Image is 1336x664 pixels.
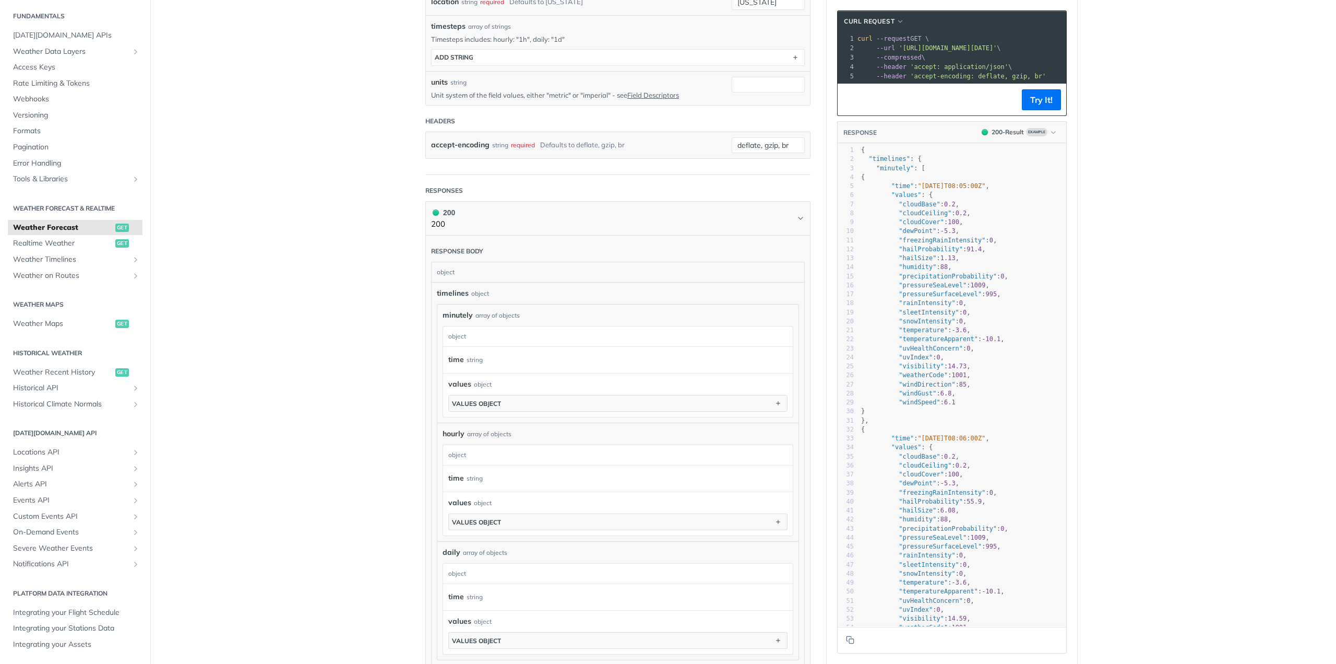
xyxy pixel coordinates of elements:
[13,639,140,650] span: Integrating your Assets
[13,559,129,569] span: Notifications API
[861,254,959,262] span: : ,
[838,425,854,434] div: 32
[843,632,857,648] button: Copy to clipboard
[899,335,978,343] span: "temperatureApparent"
[899,480,936,487] span: "dewPoint"
[449,395,787,411] button: values object
[8,541,142,556] a: Severe Weather EventsShow subpages for Severe Weather Events
[899,246,963,253] span: "hailProbability"
[443,445,790,465] div: object
[861,282,989,289] span: : ,
[967,246,982,253] span: 91.4
[838,452,854,461] div: 35
[891,444,922,451] span: "values"
[940,390,952,397] span: 6.8
[967,345,970,352] span: 0
[899,390,936,397] span: "windGust"
[944,227,956,235] span: 5.3
[838,146,854,155] div: 1
[838,227,854,236] div: 10
[838,290,854,299] div: 17
[838,209,854,218] div: 8
[861,480,959,487] span: : ,
[861,155,922,162] span: : {
[861,417,869,424] span: },
[8,380,142,396] a: Historical APIShow subpages for Historical API
[838,362,854,371] div: 25
[13,527,129,538] span: On-Demand Events
[899,254,936,262] span: "hailSize"
[13,319,113,329] span: Weather Maps
[963,309,967,316] span: 0
[861,453,959,460] span: : ,
[13,142,140,153] span: Pagination
[838,299,854,308] div: 18
[431,34,805,44] p: Timesteps includes: hourly: "1h", daily: "1d"
[8,91,142,107] a: Webhooks
[13,463,129,474] span: Insights API
[838,308,854,317] div: 19
[844,17,894,26] span: cURL Request
[876,44,895,52] span: --url
[425,117,455,126] div: Headers
[115,368,129,377] span: get
[13,254,129,265] span: Weather Timelines
[899,237,985,244] span: "freezingRainIntensity"
[959,299,963,307] span: 0
[8,220,142,236] a: Weather Forecastget
[876,63,906,71] span: --header
[449,633,787,648] button: values object
[838,72,855,81] div: 5
[899,218,944,226] span: "cloudCover"
[861,290,1000,298] span: : ,
[432,50,804,65] button: ADD string
[467,429,511,439] div: array of objects
[857,35,929,42] span: GET \
[838,344,854,353] div: 23
[891,435,914,442] span: "time"
[948,363,967,370] span: 14.73
[944,453,956,460] span: 0.2
[899,299,955,307] span: "rainIntensity"
[861,263,952,271] span: : ,
[876,73,906,80] span: --header
[838,164,854,173] div: 3
[132,48,140,56] button: Show subpages for Weather Data Layers
[838,434,854,443] div: 33
[861,318,967,325] span: : ,
[443,428,464,439] span: hourly
[861,191,933,199] span: : {
[8,605,142,621] a: Integrating your Flight Schedule
[899,263,936,271] span: "humidity"
[861,173,865,181] span: {
[132,560,140,568] button: Show subpages for Notifications API
[13,46,129,57] span: Weather Data Layers
[13,238,113,249] span: Realtime Weather
[431,207,805,230] button: 200 200200
[838,353,854,362] div: 24
[8,252,142,267] a: Weather TimelinesShow subpages for Weather Timelines
[861,182,989,190] span: : ,
[876,54,922,61] span: --compressed
[917,435,985,442] span: "[DATE]T08:06:00Z"
[861,146,865,154] span: {
[13,511,129,522] span: Custom Events API
[861,299,967,307] span: : ,
[956,462,967,469] span: 0.2
[899,309,959,316] span: "sleetIntensity"
[843,127,877,138] button: RESPONSE
[13,271,129,281] span: Weather on Routes
[899,354,933,361] span: "uvIndex"
[627,91,679,99] a: Field Descriptors
[8,316,142,332] a: Weather Mapsget
[838,335,854,344] div: 22
[948,218,959,226] span: 100
[8,556,142,572] a: Notifications APIShow subpages for Notifications API
[431,218,455,230] p: 200
[511,137,535,153] div: required
[838,281,854,290] div: 16
[838,407,854,416] div: 30
[982,129,988,135] span: 200
[838,254,854,263] div: 13
[838,200,854,209] div: 7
